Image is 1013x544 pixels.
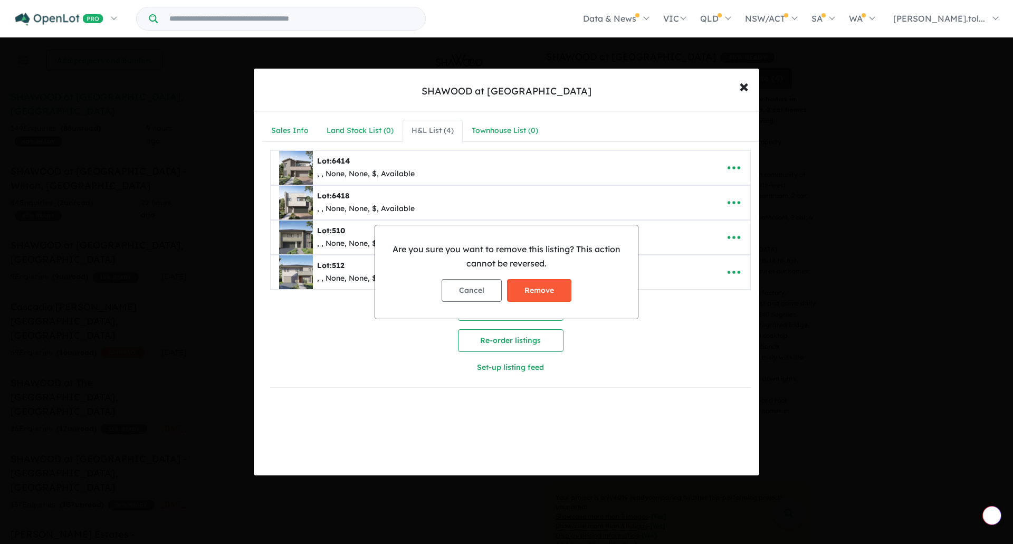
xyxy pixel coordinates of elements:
button: Cancel [442,279,502,302]
input: Try estate name, suburb, builder or developer [160,7,423,30]
p: Are you sure you want to remove this listing? This action cannot be reversed. [384,242,629,271]
img: Openlot PRO Logo White [15,13,103,26]
span: [PERSON_NAME].tol... [893,13,985,24]
button: Remove [507,279,571,302]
